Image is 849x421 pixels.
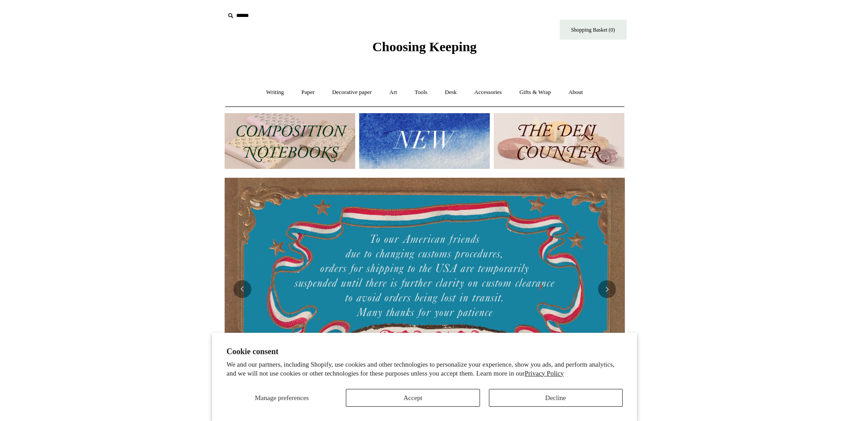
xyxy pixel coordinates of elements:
a: About [560,81,591,104]
img: 202302 Composition ledgers.jpg__PID:69722ee6-fa44-49dd-a067-31375e5d54ec [225,113,355,169]
button: Next [598,280,616,298]
h2: Cookie consent [226,347,623,356]
img: USA PSA .jpg__PID:33428022-6587-48b7-8b57-d7eefc91f15a [225,178,625,401]
a: Privacy Policy [525,370,564,377]
a: Gifts & Wrap [511,81,559,104]
a: Paper [293,81,323,104]
a: Choosing Keeping [372,46,476,53]
span: Manage preferences [255,394,309,401]
a: Writing [258,81,292,104]
a: Decorative paper [324,81,380,104]
button: Previous [234,280,251,298]
a: Accessories [466,81,510,104]
a: Shopping Basket (0) [560,20,627,40]
img: New.jpg__PID:f73bdf93-380a-4a35-bcfe-7823039498e1 [359,113,490,169]
button: Accept [346,389,480,407]
a: Art [381,81,405,104]
p: We and our partners, including Shopify, use cookies and other technologies to personalize your ex... [226,360,623,378]
a: Desk [437,81,465,104]
span: Choosing Keeping [372,39,476,54]
button: Decline [489,389,623,407]
button: Manage preferences [226,389,337,407]
img: The Deli Counter [494,113,624,169]
a: Tools [406,81,435,104]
